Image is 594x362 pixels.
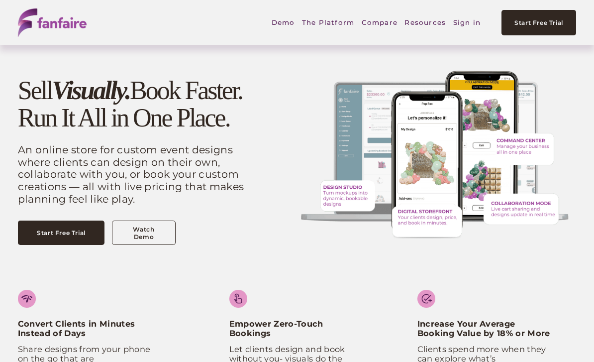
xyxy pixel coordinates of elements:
a: Sign in [453,11,481,34]
a: Demo [272,11,295,34]
a: Start Free Trial [501,10,576,35]
span: The Platform [302,12,355,33]
span: Resources [404,12,446,33]
a: folder dropdown [302,11,355,34]
h1: Sell Book Faster. Run It All in One Place. [18,77,246,132]
a: folder dropdown [404,11,446,34]
a: Compare [362,11,397,34]
strong: Empower Zero-Touch Bookings [229,319,326,339]
strong: Increase Your Average Booking Value by 18% or More [417,319,550,339]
